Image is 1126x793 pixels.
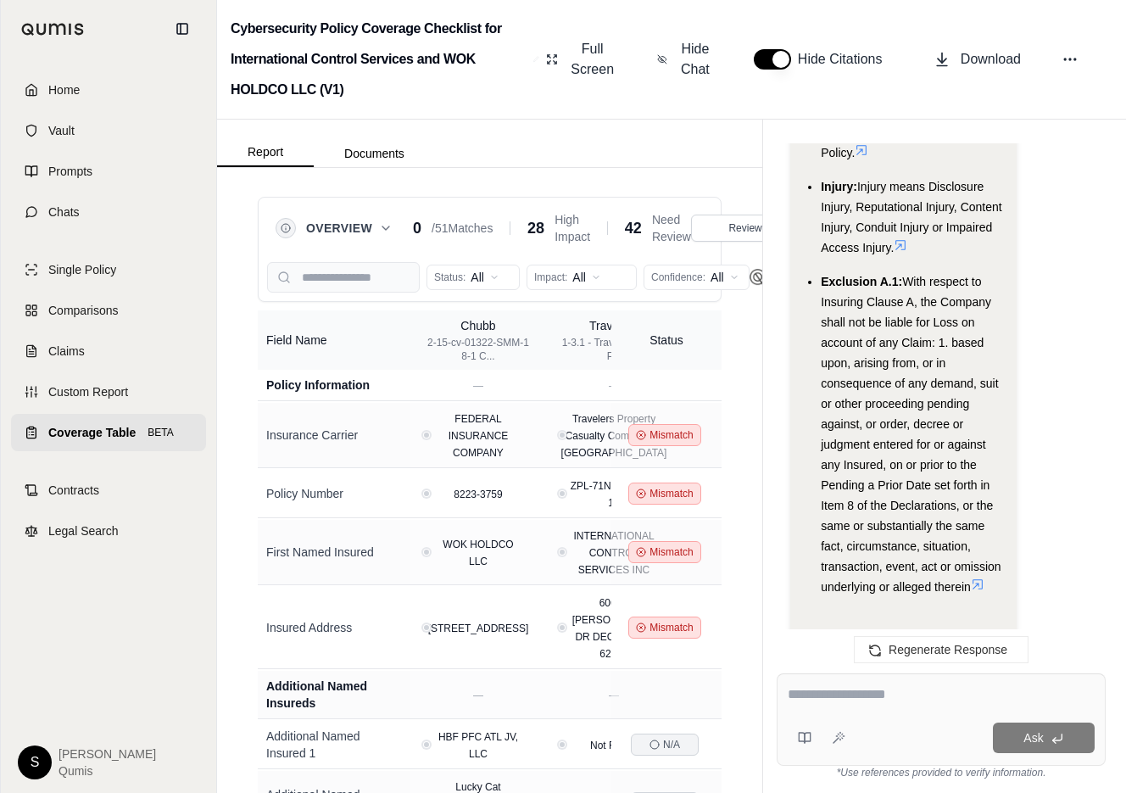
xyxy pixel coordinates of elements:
a: Vault [11,112,206,149]
span: Claims [48,343,85,360]
button: Review Items [691,215,827,242]
div: Insurance Carrier [266,427,402,444]
span: INTERNATIONAL CONTROL SERVICES INC [573,530,654,576]
div: Additional Named Insured 1 [266,728,402,762]
div: S [18,746,52,779]
a: Custom Report [11,373,206,410]
span: Coverage Table [48,424,136,441]
span: Hide Citations [798,49,893,70]
span: — [609,690,619,701]
span: Injury: [821,180,857,193]
span: With respect to Insuring Clause A, the Company shall not be liable for Loss on account of any Cla... [821,275,1001,594]
span: — [609,380,619,392]
span: Hide Chat [677,39,713,80]
a: Comparisons [11,292,206,329]
span: Exclusion A.1: [821,275,902,288]
span: Prompts [48,163,92,180]
a: Chats [11,193,206,231]
span: Single Policy [48,261,116,278]
div: 1-3.1 - Travelers Cyber P... [561,336,666,363]
div: Policy Number [266,485,402,502]
a: Single Policy [11,251,206,288]
span: Home [48,81,80,98]
span: Regenerate Response [889,643,1007,656]
span: Mismatch [650,545,694,559]
span: BETA [142,424,178,441]
a: Legal Search [11,512,206,550]
button: Overview [306,220,393,237]
span: Mismatch [650,428,694,442]
span: / 51 Matches [432,220,493,237]
button: View confidence details [424,550,429,555]
div: Travelers [561,317,666,334]
a: Claims [11,332,206,370]
span: 28 [527,216,544,240]
button: Ask [993,723,1095,753]
button: View confidence details [560,550,565,555]
span: Comparisons [48,302,118,319]
span: All [711,269,724,286]
span: 0 [413,216,421,240]
h2: Cybersecurity Policy Coverage Checklist for International Control Services and WOK HOLDCO LLC (V1) [231,14,527,105]
span: Qumis [59,762,156,779]
div: Insured Address [266,619,402,636]
button: View confidence details [424,625,429,630]
span: Ask [1023,731,1043,745]
th: Status [611,310,722,370]
button: Hide Chat [650,32,720,87]
button: View confidence details [560,491,565,496]
th: Field Name [258,310,410,370]
span: — [473,380,483,392]
span: 42 [625,216,642,240]
button: Confidence:All [644,265,750,290]
button: Full Screen [539,32,623,87]
span: Contracts [48,482,99,499]
button: Report [217,138,314,167]
span: Full Screen [568,39,616,80]
a: Home [11,71,206,109]
span: Mismatch [650,487,694,500]
div: *Use references provided to verify information. [777,766,1106,779]
button: Regenerate Response [854,636,1028,663]
span: WOK HOLDCO LLC [443,539,513,567]
span: Mismatch [650,621,694,634]
span: Custom Report [48,383,128,400]
span: Injury means Disclosure Injury, Reputational Injury, Content Injury, Conduit Injury or Impaired A... [821,180,1002,254]
button: View confidence details [560,742,565,747]
span: ZPL-71N49757-22-13 [571,480,658,509]
span: All [572,269,586,286]
span: Legal Search [48,522,119,539]
span: Confidence: [651,271,705,284]
span: Vault [48,122,75,139]
div: 2-15-cv-01322-SMM-1 8-1 C... [426,336,531,363]
div: First Named Insured [266,544,402,561]
div: Additional Named Insureds [266,678,402,712]
span: — [473,690,483,701]
button: View confidence details [424,433,429,438]
button: Status:All [426,265,520,290]
a: Prompts [11,153,206,190]
img: Qumis Logo [750,269,766,286]
span: Overview [306,220,372,237]
button: View confidence details [424,491,429,496]
span: FEDERAL INSURANCE COMPANY [449,413,509,459]
span: Status: [434,271,465,284]
span: All [471,269,484,286]
button: View confidence details [424,742,429,747]
button: Collapse sidebar [169,15,196,42]
span: [STREET_ADDRESS] [428,623,529,634]
button: View confidence details [560,625,565,630]
div: Chubb [426,317,531,334]
span: Not Found [590,740,638,751]
button: View confidence details [560,433,565,438]
span: 8223-3759 [454,489,502,500]
span: High Impact [555,211,590,245]
span: HBF PFC ATL JV, LLC [438,731,518,760]
span: N/A [663,738,680,751]
button: Download [927,42,1028,76]
span: Need Review [652,211,692,245]
span: Download [961,49,1021,70]
span: Impact: [534,271,567,284]
button: Documents [314,140,435,167]
img: Qumis Logo [21,23,85,36]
